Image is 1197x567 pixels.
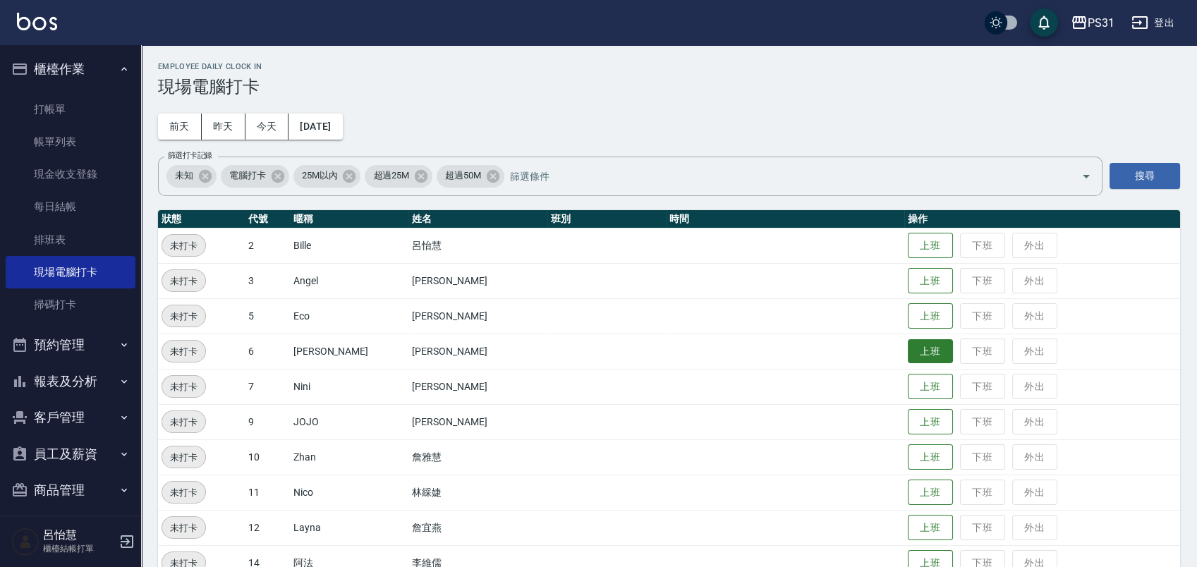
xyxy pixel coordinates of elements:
button: 報表及分析 [6,363,135,400]
th: 暱稱 [290,210,409,228]
a: 每日結帳 [6,190,135,223]
button: 上班 [908,515,953,541]
span: 未打卡 [162,415,205,429]
td: [PERSON_NAME] [290,334,409,369]
div: PS31 [1088,14,1114,32]
span: 未打卡 [162,520,205,535]
td: Zhan [290,439,409,475]
label: 篩選打卡記錄 [168,150,212,161]
button: 上班 [908,268,953,294]
td: 12 [245,510,290,545]
button: 員工及薪資 [6,436,135,472]
td: Angel [290,263,409,298]
button: 商品管理 [6,472,135,508]
button: 客戶管理 [6,399,135,436]
span: 未知 [166,169,202,183]
button: 上班 [908,303,953,329]
button: 上班 [908,409,953,435]
button: Open [1075,165,1098,188]
div: 超過50M [437,165,504,188]
td: 3 [245,263,290,298]
button: PS31 [1065,8,1120,37]
a: 帳單列表 [6,126,135,158]
td: Bille [290,228,409,263]
button: 上班 [908,233,953,259]
td: [PERSON_NAME] [408,404,547,439]
span: 未打卡 [162,309,205,324]
h2: Employee Daily Clock In [158,62,1180,71]
th: 操作 [904,210,1180,228]
th: 狀態 [158,210,245,228]
td: 詹雅慧 [408,439,547,475]
td: [PERSON_NAME] [408,298,547,334]
div: 未知 [166,165,217,188]
td: 5 [245,298,290,334]
a: 打帳單 [6,93,135,126]
span: 未打卡 [162,274,205,288]
img: Logo [17,13,57,30]
a: 現金收支登錄 [6,158,135,190]
td: 2 [245,228,290,263]
h5: 呂怡慧 [43,528,115,542]
h3: 現場電腦打卡 [158,77,1180,97]
button: save [1030,8,1058,37]
td: [PERSON_NAME] [408,334,547,369]
td: [PERSON_NAME] [408,263,547,298]
td: 6 [245,334,290,369]
p: 櫃檯結帳打單 [43,542,115,555]
td: 林綵婕 [408,475,547,510]
button: 上班 [908,339,953,364]
td: 呂怡慧 [408,228,547,263]
th: 代號 [245,210,290,228]
th: 姓名 [408,210,547,228]
button: 登出 [1126,10,1180,36]
span: 電腦打卡 [221,169,274,183]
a: 現場電腦打卡 [6,256,135,288]
td: Nini [290,369,409,404]
button: 上班 [908,480,953,506]
div: 電腦打卡 [221,165,289,188]
td: Eco [290,298,409,334]
td: 9 [245,404,290,439]
span: 25M以內 [293,169,346,183]
button: 預約管理 [6,327,135,363]
button: 上班 [908,444,953,470]
th: 班別 [547,210,667,228]
img: Person [11,528,40,556]
button: 前天 [158,114,202,140]
div: 超過25M [365,165,432,188]
a: 排班表 [6,224,135,256]
span: 未打卡 [162,450,205,465]
input: 篩選條件 [506,164,1057,188]
td: Nico [290,475,409,510]
button: 上班 [908,374,953,400]
button: 昨天 [202,114,245,140]
td: 詹宜燕 [408,510,547,545]
td: JOJO [290,404,409,439]
td: 10 [245,439,290,475]
td: [PERSON_NAME] [408,369,547,404]
span: 超過50M [437,169,490,183]
button: [DATE] [288,114,342,140]
div: 25M以內 [293,165,361,188]
span: 超過25M [365,169,418,183]
span: 未打卡 [162,379,205,394]
span: 未打卡 [162,344,205,359]
button: 今天 [245,114,289,140]
button: 搜尋 [1110,163,1180,189]
td: Layna [290,510,409,545]
td: 7 [245,369,290,404]
span: 未打卡 [162,485,205,500]
a: 掃碼打卡 [6,288,135,321]
button: 資料設定 [6,508,135,545]
span: 未打卡 [162,238,205,253]
button: 櫃檯作業 [6,51,135,87]
th: 時間 [666,210,904,228]
td: 11 [245,475,290,510]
